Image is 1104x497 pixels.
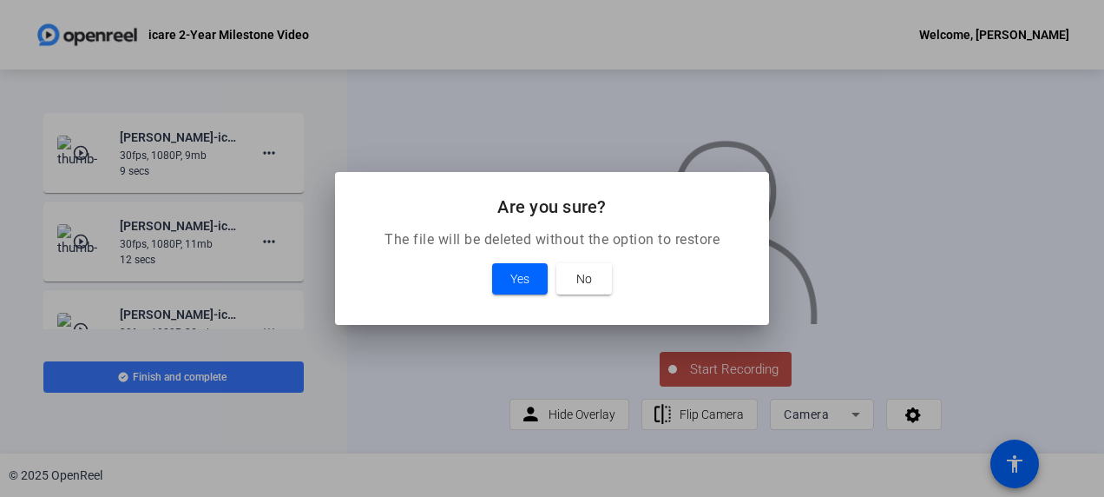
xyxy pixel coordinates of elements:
span: No [576,268,592,289]
button: No [556,263,612,295]
span: Yes [510,268,529,289]
p: The file will be deleted without the option to restore [356,229,748,250]
button: Yes [492,263,548,295]
h2: Are you sure? [356,193,748,221]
